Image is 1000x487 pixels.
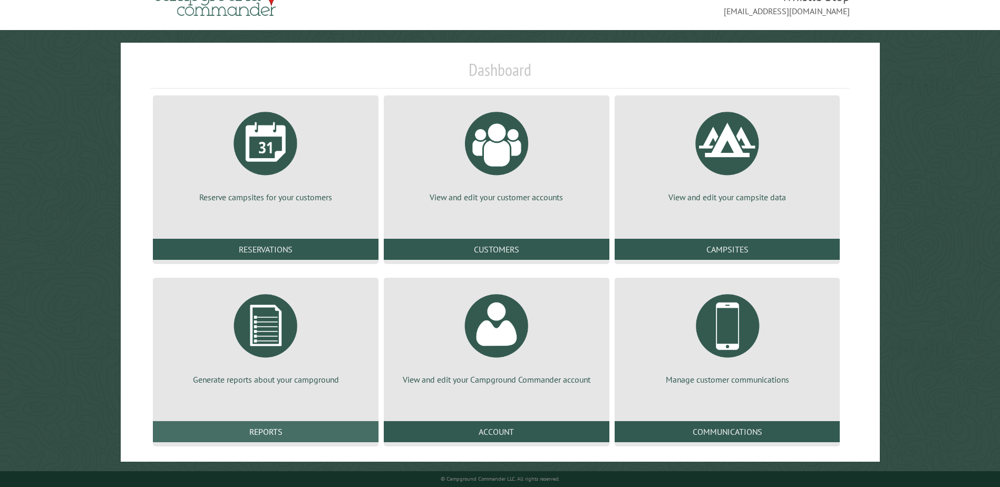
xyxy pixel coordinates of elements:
a: Reports [153,421,378,442]
small: © Campground Commander LLC. All rights reserved. [441,475,560,482]
p: View and edit your campsite data [627,191,828,203]
p: Reserve campsites for your customers [166,191,366,203]
p: Manage customer communications [627,374,828,385]
a: Customers [384,239,609,260]
p: View and edit your customer accounts [396,191,597,203]
a: View and edit your campsite data [627,104,828,203]
a: Manage customer communications [627,286,828,385]
p: Generate reports about your campground [166,374,366,385]
a: View and edit your customer accounts [396,104,597,203]
a: Generate reports about your campground [166,286,366,385]
h1: Dashboard [150,60,849,89]
a: Reservations [153,239,378,260]
a: View and edit your Campground Commander account [396,286,597,385]
a: Account [384,421,609,442]
a: Communications [615,421,840,442]
a: Campsites [615,239,840,260]
p: View and edit your Campground Commander account [396,374,597,385]
a: Reserve campsites for your customers [166,104,366,203]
